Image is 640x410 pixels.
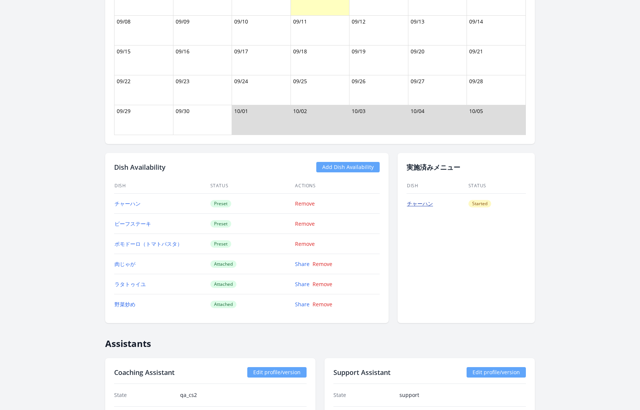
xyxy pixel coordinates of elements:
td: 10/04 [408,105,467,135]
dt: State [333,391,393,399]
td: 10/01 [232,105,291,135]
td: 10/03 [349,105,408,135]
td: 09/11 [291,16,349,46]
span: Attached [210,260,236,268]
th: Dish [114,178,210,194]
h2: Dish Availability [114,162,166,172]
a: Remove [313,260,332,267]
td: 09/15 [114,46,173,75]
a: ラタトゥイユ [114,281,146,288]
a: チャーハン [114,200,141,207]
td: 09/19 [349,46,408,75]
h2: Assistants [105,332,535,349]
td: 09/29 [114,105,173,135]
span: Attached [210,301,236,308]
dt: State [114,391,174,399]
th: Status [468,178,526,194]
h2: 実施済みメニュー [407,162,526,172]
a: ポモドーロ（トマトパスタ） [114,240,182,247]
td: 09/09 [173,16,232,46]
td: 09/12 [349,16,408,46]
a: Share [295,281,310,288]
a: チャーハン [407,200,433,207]
a: 野菜炒め [114,301,135,308]
a: Share [295,301,310,308]
td: 09/22 [114,75,173,105]
td: 09/30 [173,105,232,135]
a: Remove [313,281,332,288]
td: 10/05 [467,105,526,135]
td: 09/14 [467,16,526,46]
a: ビーフステーキ [114,220,151,227]
dd: qa_cs2 [180,391,307,399]
a: Remove [313,301,332,308]
td: 09/28 [467,75,526,105]
td: 10/02 [291,105,349,135]
a: Remove [295,240,315,247]
td: 09/27 [408,75,467,105]
h2: Support Assistant [333,367,390,378]
td: 09/13 [408,16,467,46]
dd: support [399,391,526,399]
a: 肉じゃが [114,260,135,267]
td: 09/26 [349,75,408,105]
td: 09/25 [291,75,349,105]
td: 09/21 [467,46,526,75]
th: Status [210,178,295,194]
span: Preset [210,240,231,248]
a: Add Dish Availability [316,162,380,172]
td: 09/18 [291,46,349,75]
td: 09/08 [114,16,173,46]
th: Dish [407,178,468,194]
td: 09/24 [232,75,291,105]
a: Remove [295,200,315,207]
td: 09/23 [173,75,232,105]
td: 09/10 [232,16,291,46]
td: 09/16 [173,46,232,75]
h2: Coaching Assistant [114,367,175,378]
span: Preset [210,200,231,207]
span: Started [468,200,491,207]
a: Edit profile/version [247,367,307,378]
span: Attached [210,281,236,288]
span: Preset [210,220,231,228]
a: Share [295,260,310,267]
td: 09/17 [232,46,291,75]
a: Remove [295,220,315,227]
td: 09/20 [408,46,467,75]
a: Edit profile/version [467,367,526,378]
th: Actions [295,178,380,194]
